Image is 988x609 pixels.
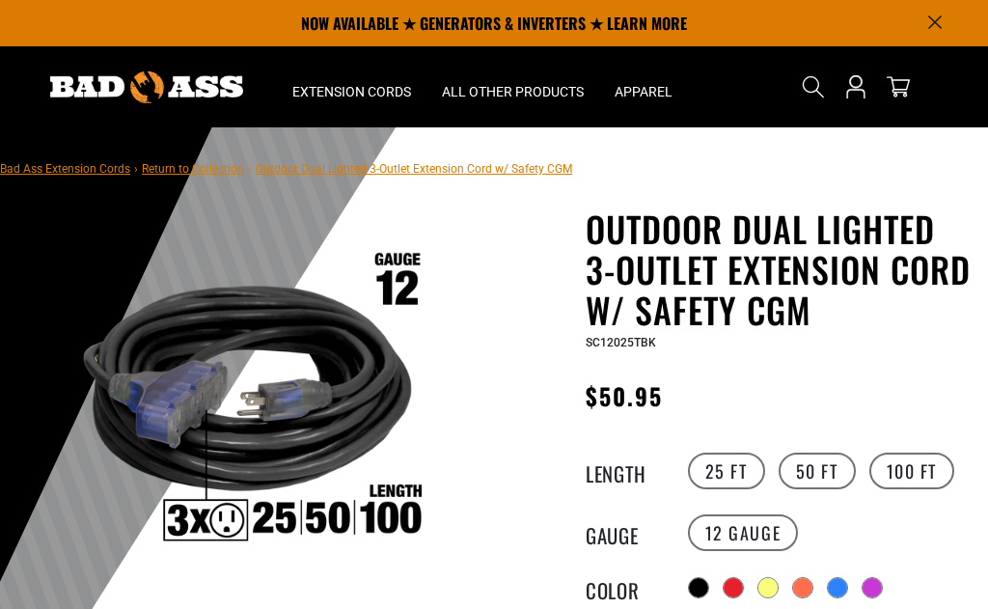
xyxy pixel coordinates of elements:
legend: Length [586,458,682,484]
label: 100 FT [869,453,955,489]
span: Extension Cords [292,83,411,100]
summary: Apparel [599,46,688,127]
label: 50 FT [779,453,856,489]
label: 12 Gauge [688,514,799,551]
span: SC12025TBK [586,336,656,349]
legend: Color [586,575,682,600]
a: Return to Collection [142,162,244,176]
span: Apparel [615,83,672,100]
legend: Gauge [586,520,682,545]
summary: All Other Products [426,46,599,127]
span: › [248,162,252,176]
span: All Other Products [442,83,584,100]
img: Bad Ass Extension Cords [50,71,243,103]
summary: Search [798,71,829,102]
summary: Extension Cords [277,46,426,127]
label: 25 FT [688,453,765,489]
span: › [134,162,138,176]
span: Outdoor Dual Lighted 3-Outlet Extension Cord w/ Safety CGM [256,162,572,176]
span: $50.95 [586,378,663,413]
h1: Outdoor Dual Lighted 3-Outlet Extension Cord w/ Safety CGM [586,208,974,330]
